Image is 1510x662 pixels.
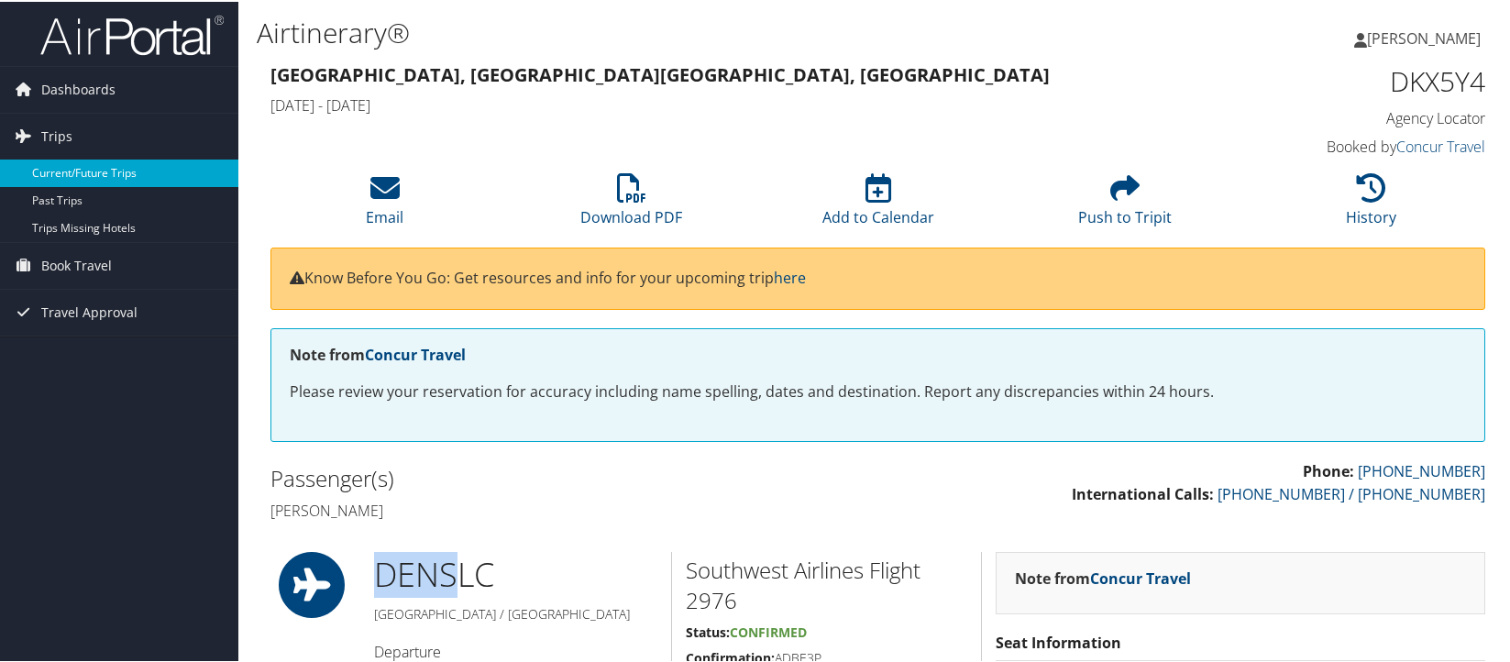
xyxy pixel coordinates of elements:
[257,12,1085,50] h1: Airtinerary®
[374,550,657,596] h1: DEN SLC
[1072,482,1214,502] strong: International Calls:
[1346,182,1396,226] a: History
[822,182,934,226] a: Add to Calendar
[374,640,657,660] h4: Departure
[41,65,116,111] span: Dashboards
[580,182,682,226] a: Download PDF
[290,343,466,363] strong: Note from
[1078,182,1172,226] a: Push to Tripit
[374,603,657,622] h5: [GEOGRAPHIC_DATA] / [GEOGRAPHIC_DATA]
[1303,459,1354,480] strong: Phone:
[270,499,865,519] h4: [PERSON_NAME]
[366,182,403,226] a: Email
[686,553,968,614] h2: Southwest Airlines Flight 2976
[730,622,807,639] span: Confirmed
[290,379,1466,403] p: Please review your reservation for accuracy including name spelling, dates and destination. Repor...
[1015,567,1191,587] strong: Note from
[40,12,224,55] img: airportal-logo.png
[1202,135,1485,155] h4: Booked by
[270,61,1050,85] strong: [GEOGRAPHIC_DATA], [GEOGRAPHIC_DATA] [GEOGRAPHIC_DATA], [GEOGRAPHIC_DATA]
[1358,459,1485,480] a: [PHONE_NUMBER]
[270,461,865,492] h2: Passenger(s)
[1396,135,1485,155] a: Concur Travel
[774,266,806,286] a: here
[1354,9,1499,64] a: [PERSON_NAME]
[270,94,1174,114] h4: [DATE] - [DATE]
[1218,482,1485,502] a: [PHONE_NUMBER] / [PHONE_NUMBER]
[290,265,1466,289] p: Know Before You Go: Get resources and info for your upcoming trip
[1202,106,1485,127] h4: Agency Locator
[996,631,1121,651] strong: Seat Information
[365,343,466,363] a: Concur Travel
[1090,567,1191,587] a: Concur Travel
[41,288,138,334] span: Travel Approval
[1367,27,1481,47] span: [PERSON_NAME]
[41,241,112,287] span: Book Travel
[686,622,730,639] strong: Status:
[41,112,72,158] span: Trips
[1202,61,1485,99] h1: DKX5Y4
